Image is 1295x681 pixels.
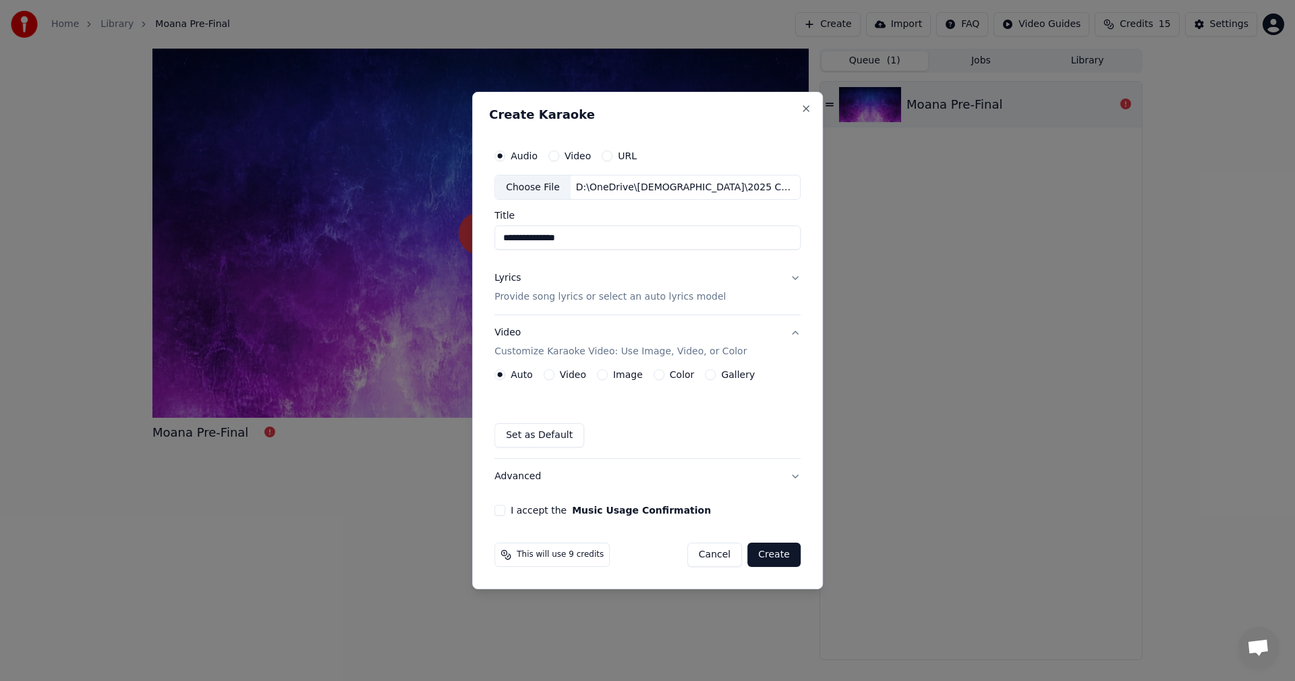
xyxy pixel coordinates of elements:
[494,272,521,285] div: Lyrics
[571,181,800,194] div: D:\OneDrive\[DEMOGRAPHIC_DATA]\2025 Christmas Cantata\Moana Pre-Final.mp3
[511,370,533,379] label: Auto
[494,316,801,370] button: VideoCustomize Karaoke Video: Use Image, Video, or Color
[747,543,801,567] button: Create
[670,370,695,379] label: Color
[494,459,801,494] button: Advanced
[721,370,755,379] label: Gallery
[511,151,538,161] label: Audio
[511,506,711,515] label: I accept the
[560,370,586,379] label: Video
[489,109,806,121] h2: Create Karaoke
[565,151,591,161] label: Video
[517,549,604,560] span: This will use 9 credits
[494,327,747,359] div: Video
[613,370,643,379] label: Image
[494,423,584,447] button: Set as Default
[494,369,801,458] div: VideoCustomize Karaoke Video: Use Image, Video, or Color
[687,543,742,567] button: Cancel
[618,151,637,161] label: URL
[495,175,571,200] div: Choose File
[572,506,711,515] button: I accept the
[494,261,801,315] button: LyricsProvide song lyrics or select an auto lyrics model
[494,291,726,304] p: Provide song lyrics or select an auto lyrics model
[494,345,747,358] p: Customize Karaoke Video: Use Image, Video, or Color
[494,211,801,221] label: Title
